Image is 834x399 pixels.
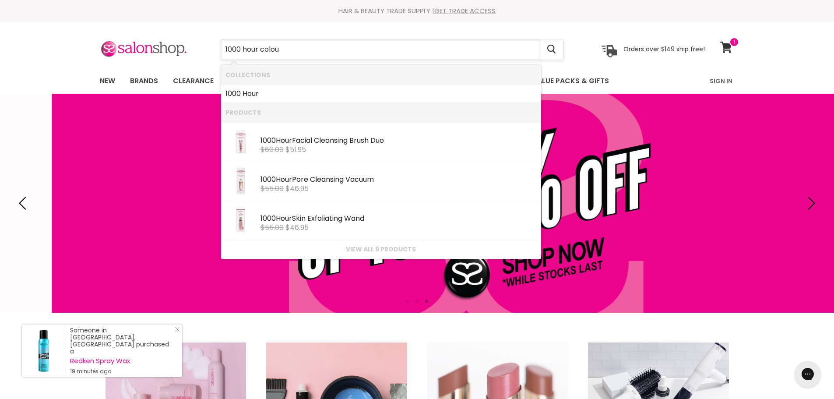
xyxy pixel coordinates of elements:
li: View All [221,239,541,259]
div: Someone in [GEOGRAPHIC_DATA], [GEOGRAPHIC_DATA] purchased a [70,327,173,375]
li: Collections [221,65,541,85]
a: New [93,72,122,90]
b: 1000 [260,174,276,184]
li: Products: 1000Hour Pore Cleansing Vacuum [221,161,541,200]
button: Next [801,194,819,212]
div: HAIR & BEAUTY TRADE SUPPLY | [89,7,746,15]
img: 07.4051000HRSkinExfoliatingWandFRONT_1000x_a8b0efe1-e858-4d45-a9c0-d9482e228129.webp [225,205,256,235]
small: 19 minutes ago [70,368,173,375]
b: Hour [243,88,259,99]
div: Skin Exfoliating Wand [260,215,537,224]
li: Collections: 1000 Hour [221,85,541,103]
b: Hour [276,135,292,145]
a: Clearance [166,72,220,90]
li: Page dot 3 [425,300,428,303]
input: Search [221,39,540,60]
p: Orders over $149 ship free! [623,45,705,53]
s: $55.00 [260,222,284,233]
a: Close Notification [171,327,180,335]
li: Products [221,102,541,122]
li: Products: 1000Hour Skin Exfoliating Wand [221,200,541,239]
span: $46.95 [285,184,309,194]
a: Value Packs & Gifts [526,72,616,90]
li: Page dot 2 [415,300,419,303]
button: Previous [15,194,33,212]
span: $46.95 [285,222,309,233]
a: Visit product page [22,325,66,377]
nav: Main [89,68,746,94]
svg: Close Icon [175,327,180,332]
a: Redken Spray Wax [70,357,173,364]
b: 1000 [260,135,276,145]
b: 1000 [225,88,241,99]
ul: Main menu [93,68,660,94]
img: 07.4031000HRPoreCleansingVacuumFRONT_2400x_01db4f0b-0b63-40f2-afa9-b438b30c9efb.webp [225,166,256,196]
div: Facial Cleansing Brush Duo [260,137,537,146]
s: $55.00 [260,184,284,194]
a: Brands [123,72,165,90]
iframe: Gorgias live chat messenger [790,358,825,390]
span: $51.95 [285,145,306,155]
button: Search [540,39,563,60]
li: Page dot 1 [406,300,409,303]
div: Pore Cleansing Vacuum [260,176,537,185]
img: 07.4071000HRFacialCleansingBrushDuoFRONT_2400x_16c2278d-d61d-42a8-b37f-80b2a15abbb6.webp [225,127,256,157]
b: 1000 [260,213,276,223]
b: Hour [276,174,292,184]
form: Product [221,39,564,60]
a: GET TRADE ACCESS [434,6,496,15]
a: Sign In [704,72,738,90]
a: View all 9 products [225,246,537,253]
li: Products: 1000Hour Facial Cleansing Brush Duo [221,122,541,161]
b: Hour [276,213,292,223]
s: $60.00 [260,145,284,155]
